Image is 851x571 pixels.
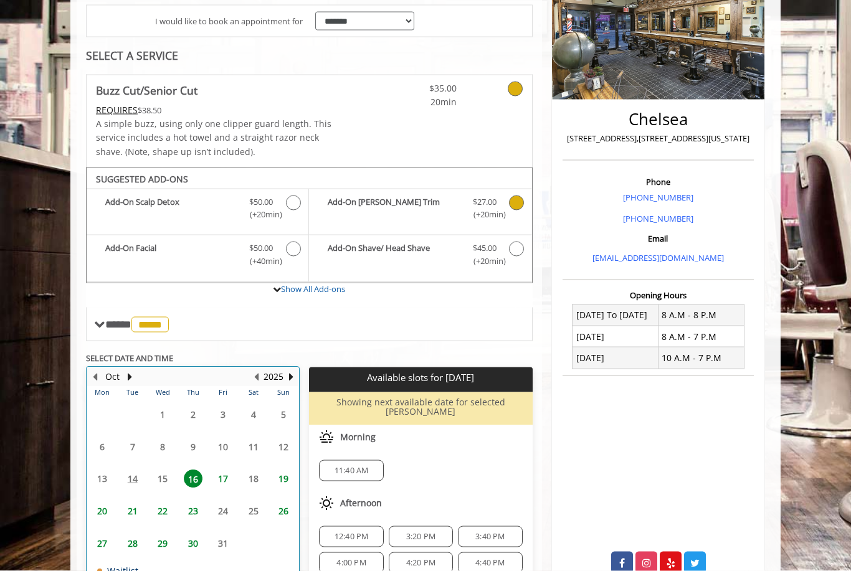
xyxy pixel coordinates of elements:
h6: Showing next available date for selected [PERSON_NAME] [314,397,527,417]
td: Select day29 [148,527,178,560]
td: Select day21 [117,496,147,528]
span: 28 [123,535,142,553]
a: [PHONE_NUMBER] [623,213,693,224]
span: 20 [93,503,112,521]
img: afternoon slots [319,496,334,511]
span: 4:40 PM [475,558,505,568]
div: Buzz Cut/Senior Cut Add-onS [86,168,533,283]
a: Show All Add-ons [281,283,345,295]
h2: Chelsea [566,110,751,128]
div: 3:20 PM [389,526,453,547]
td: Select day30 [178,527,207,560]
td: Select day20 [87,496,117,528]
div: 12:40 PM [319,526,383,547]
td: Select day16 [178,463,207,496]
a: [PHONE_NUMBER] [623,192,693,203]
img: morning slots [319,430,334,445]
b: SELECT DATE AND TIME [86,352,173,364]
td: 10 A.M - 7 P.M [658,347,744,369]
td: Select day28 [117,527,147,560]
p: [STREET_ADDRESS],[STREET_ADDRESS][US_STATE] [566,132,751,145]
button: Next Year [286,370,296,384]
button: Previous Month [90,370,100,384]
td: Select day27 [87,527,117,560]
td: Select day17 [208,463,238,496]
span: Morning [340,433,376,443]
div: SELECT A SERVICE [86,50,533,62]
span: 21 [123,503,142,521]
th: Mon [87,387,117,399]
span: 17 [214,470,232,488]
td: 8 A.M - 8 P.M [658,304,744,326]
span: 3:20 PM [406,532,435,542]
th: Tue [117,387,147,399]
th: Fri [208,387,238,399]
td: Select day23 [178,496,207,528]
div: 11:40 AM [319,460,383,481]
th: Sun [269,387,299,399]
span: 3:40 PM [475,532,505,542]
td: [DATE] To [DATE] [573,304,658,326]
span: Afternoon [340,499,382,509]
span: 26 [274,503,293,521]
h3: Opening Hours [563,291,754,300]
td: [DATE] [573,347,658,369]
span: 27 [93,535,112,553]
span: 4:00 PM [336,558,366,568]
td: Select day19 [269,463,299,496]
a: [EMAIL_ADDRESS][DOMAIN_NAME] [592,252,724,263]
td: Select day26 [269,496,299,528]
th: Thu [178,387,207,399]
span: 16 [184,470,202,488]
b: SUGGESTED ADD-ONS [96,173,188,185]
span: 22 [153,503,172,521]
span: 4:20 PM [406,558,435,568]
span: 11:40 AM [335,466,369,476]
td: 8 A.M - 7 P.M [658,326,744,347]
button: Next Month [125,370,135,384]
span: 23 [184,503,202,521]
p: Available slots for [DATE] [314,372,527,383]
span: 12:40 PM [335,532,369,542]
span: 19 [274,470,293,488]
th: Wed [148,387,178,399]
span: 29 [153,535,172,553]
span: 30 [184,535,202,553]
button: Oct [105,370,120,384]
th: Sat [238,387,268,399]
td: [DATE] [573,326,658,347]
button: Previous Year [251,370,261,384]
td: Select day22 [148,496,178,528]
h3: Phone [566,177,751,186]
button: 2025 [264,370,283,384]
div: 3:40 PM [458,526,522,547]
h3: Email [566,234,751,243]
